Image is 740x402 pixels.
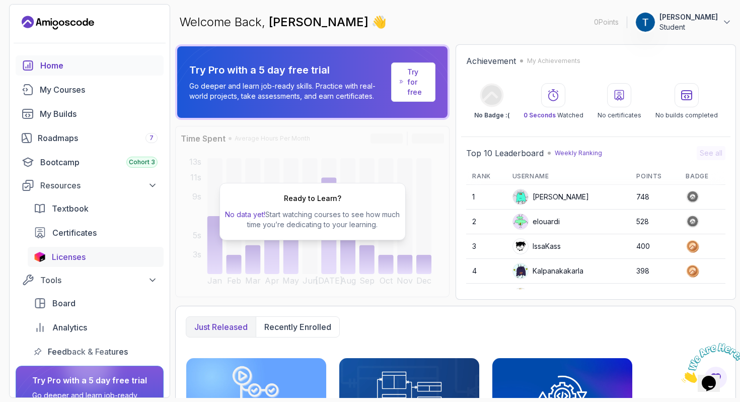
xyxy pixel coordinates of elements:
[52,251,86,263] span: Licenses
[16,80,164,100] a: courses
[16,152,164,172] a: bootcamp
[513,288,528,303] img: user profile image
[512,263,583,279] div: Kalpanakakarla
[52,227,97,239] span: Certificates
[186,317,256,337] button: Just released
[466,234,506,259] td: 3
[16,55,164,76] a: home
[513,189,528,205] img: default monster avatar
[630,284,680,308] td: 360
[655,111,718,119] p: No builds completed
[527,57,580,65] p: My Achievements
[28,198,164,219] a: textbook
[16,104,164,124] a: builds
[513,214,528,229] img: default monster avatar
[512,238,561,254] div: IssaKass
[16,128,164,148] a: roadmaps
[466,259,506,284] td: 4
[48,346,128,358] span: Feedback & Features
[659,12,718,22] p: [PERSON_NAME]
[224,210,401,230] p: Start watching courses to see how much time you’re dedicating to your learning.
[40,274,158,286] div: Tools
[697,146,725,160] button: See all
[28,342,164,362] a: feedback
[466,284,506,308] td: 5
[38,132,158,144] div: Roadmaps
[194,321,248,333] p: Just released
[391,62,436,102] a: Try for free
[506,168,631,185] th: Username
[513,239,528,254] img: user profile image
[630,185,680,210] td: 748
[635,12,732,32] button: user profile image[PERSON_NAME]Student
[28,317,164,338] a: analytics
[630,168,680,185] th: Points
[659,22,718,32] p: Student
[370,12,389,32] span: 👋
[34,252,46,262] img: jetbrains icon
[189,81,387,101] p: Go deeper and learn job-ready skills. Practice with real-world projects, take assessments, and ea...
[512,214,560,230] div: elouardi
[598,111,641,119] p: No certificates
[524,111,556,119] span: 0 Seconds
[129,158,155,166] span: Cohort 3
[474,111,509,119] p: No Badge :(
[594,17,619,27] p: 0 Points
[284,193,341,204] h2: Ready to Learn?
[524,111,583,119] p: Watched
[466,147,544,159] h2: Top 10 Leaderboard
[179,14,387,30] p: Welcome Back,
[40,179,158,191] div: Resources
[52,297,76,309] span: Board
[40,59,158,72] div: Home
[22,15,94,31] a: Landing page
[264,321,331,333] p: Recently enrolled
[466,55,516,67] h2: Achievement
[630,210,680,234] td: 528
[630,234,680,259] td: 400
[52,203,89,215] span: Textbook
[40,108,158,120] div: My Builds
[513,263,528,279] img: default monster avatar
[28,293,164,313] a: board
[4,4,66,44] img: Chat attention grabber
[466,185,506,210] td: 1
[150,134,154,142] span: 7
[466,210,506,234] td: 2
[40,84,158,96] div: My Courses
[40,156,158,168] div: Bootcamp
[189,63,387,77] p: Try Pro with a 5 day free trial
[636,13,655,32] img: user profile image
[52,321,87,333] span: Analytics
[466,168,506,185] th: Rank
[512,189,589,205] div: [PERSON_NAME]
[678,339,740,387] iframe: chat widget
[680,168,725,185] th: Badge
[225,210,265,219] span: No data yet!
[28,247,164,267] a: licenses
[512,288,543,304] div: NC
[256,317,339,337] button: Recently enrolled
[16,271,164,289] button: Tools
[555,149,602,157] p: Weekly Ranking
[16,176,164,194] button: Resources
[407,67,427,97] a: Try for free
[28,223,164,243] a: certificates
[269,15,372,29] span: [PERSON_NAME]
[630,259,680,284] td: 398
